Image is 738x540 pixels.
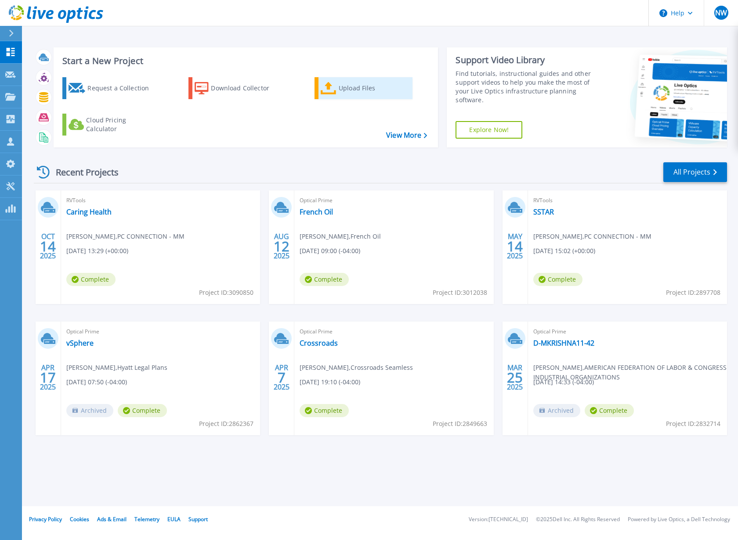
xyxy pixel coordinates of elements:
[666,288,720,297] span: Project ID: 2897708
[506,361,523,393] div: MAR 2025
[533,273,582,286] span: Complete
[134,515,159,523] a: Telemetry
[66,232,184,241] span: [PERSON_NAME] , PC CONNECTION - MM
[533,404,580,417] span: Archived
[70,515,89,523] a: Cookies
[66,196,255,205] span: RVTools
[66,207,112,216] a: Caring Health
[315,77,412,99] a: Upload Files
[339,79,409,97] div: Upload Files
[507,374,523,381] span: 25
[40,230,56,262] div: OCT 2025
[300,327,488,336] span: Optical Prime
[300,232,381,241] span: [PERSON_NAME] , French Oil
[300,404,349,417] span: Complete
[533,327,722,336] span: Optical Prime
[273,361,290,393] div: APR 2025
[40,374,56,381] span: 17
[40,243,56,250] span: 14
[536,517,620,522] li: © 2025 Dell Inc. All Rights Reserved
[456,69,597,104] div: Find tutorials, instructional guides and other support videos to help you make the most of your L...
[533,339,594,347] a: D-MKRISHNA11-42
[29,515,62,523] a: Privacy Policy
[62,77,160,99] a: Request a Collection
[469,517,528,522] li: Version: [TECHNICAL_ID]
[456,121,522,139] a: Explore Now!
[715,9,727,16] span: NW
[66,363,167,372] span: [PERSON_NAME] , Hyatt Legal Plans
[167,515,181,523] a: EULA
[118,404,167,417] span: Complete
[533,377,594,387] span: [DATE] 14:33 (-04:00)
[433,288,487,297] span: Project ID: 3012038
[62,56,427,66] h3: Start a New Project
[533,246,595,256] span: [DATE] 15:02 (+00:00)
[40,361,56,393] div: APR 2025
[585,404,634,417] span: Complete
[66,404,113,417] span: Archived
[628,517,730,522] li: Powered by Live Optics, a Dell Technology
[34,161,130,183] div: Recent Projects
[533,232,651,241] span: [PERSON_NAME] , PC CONNECTION - MM
[300,377,360,387] span: [DATE] 19:10 (-04:00)
[66,377,127,387] span: [DATE] 07:50 (-04:00)
[211,79,281,97] div: Download Collector
[533,207,554,216] a: SSTAR
[456,54,597,66] div: Support Video Library
[199,419,253,429] span: Project ID: 2862367
[86,116,156,133] div: Cloud Pricing Calculator
[66,327,255,336] span: Optical Prime
[533,363,727,382] span: [PERSON_NAME] , AMERICAN FEDERATION OF LABOR & CONGRESS INDUSTRIAL ORGANIZATIONS
[62,114,160,136] a: Cloud Pricing Calculator
[87,79,158,97] div: Request a Collection
[663,162,727,182] a: All Projects
[273,230,290,262] div: AUG 2025
[386,131,427,139] a: View More
[66,339,94,347] a: vSphere
[300,246,360,256] span: [DATE] 09:00 (-04:00)
[300,207,333,216] a: French Oil
[300,339,338,347] a: Crossroads
[666,419,720,429] span: Project ID: 2832714
[199,288,253,297] span: Project ID: 3090850
[300,196,488,205] span: Optical Prime
[66,246,128,256] span: [DATE] 13:29 (+00:00)
[97,515,127,523] a: Ads & Email
[188,77,286,99] a: Download Collector
[506,230,523,262] div: MAY 2025
[66,273,116,286] span: Complete
[300,363,413,372] span: [PERSON_NAME] , Crossroads Seamless
[433,419,487,429] span: Project ID: 2849663
[507,243,523,250] span: 14
[278,374,286,381] span: 7
[274,243,289,250] span: 12
[533,196,722,205] span: RVTools
[300,273,349,286] span: Complete
[188,515,208,523] a: Support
